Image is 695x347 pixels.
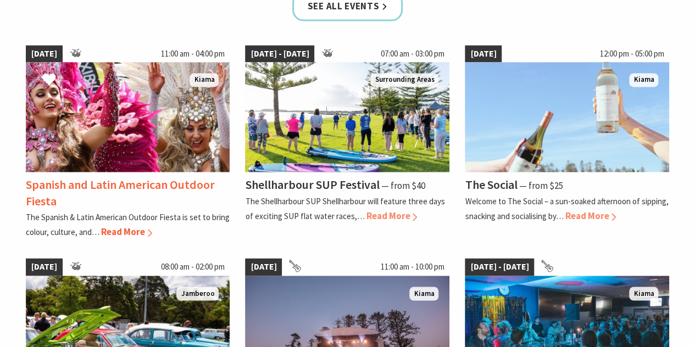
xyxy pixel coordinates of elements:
span: ⁠— from $40 [381,180,425,192]
span: ⁠— from $25 [519,180,563,192]
span: 11:00 am - 04:00 pm [155,45,230,63]
span: [DATE] [465,45,502,63]
button: Click to Favourite Spanish and Latin American Outdoor Fiesta [31,61,67,99]
span: Kiama [190,73,219,87]
p: Welcome to The Social – a sun-soaked afternoon of sipping, snacking and socialising by… [465,196,668,221]
h4: Spanish and Latin American Outdoor Fiesta [26,177,215,208]
a: [DATE] - [DATE] 07:00 am - 03:00 pm Jodie Edwards Welcome to Country Surrounding Areas Shellharbo... [245,45,449,239]
span: [DATE] [26,258,63,276]
h4: The Social [465,177,517,192]
img: Jodie Edwards Welcome to Country [245,62,449,172]
span: Kiama [629,287,658,300]
p: The Spanish & Latin American Outdoor Fiesta is set to bring colour, culture, and… [26,212,230,237]
img: The Social [465,62,669,172]
span: Kiama [629,73,658,87]
img: Dancers in jewelled pink and silver costumes with feathers, holding their hands up while smiling [26,62,230,172]
span: Surrounding Areas [370,73,438,87]
a: [DATE] 11:00 am - 04:00 pm Dancers in jewelled pink and silver costumes with feathers, holding th... [26,45,230,239]
span: [DATE] [245,258,282,276]
span: Read More [565,210,616,222]
span: [DATE] [26,45,63,63]
span: [DATE] - [DATE] [245,45,314,63]
span: Jamberoo [176,287,219,300]
span: Read More [101,226,152,238]
span: [DATE] - [DATE] [465,258,534,276]
p: The Shellharbour SUP Shellharbour will feature three days of exciting SUP flat water races,… [245,196,444,221]
span: 07:00 am - 03:00 pm [375,45,449,63]
span: Kiama [409,287,438,300]
span: 12:00 pm - 05:00 pm [594,45,669,63]
h4: Shellharbour SUP Festival [245,177,379,192]
span: Read More [366,210,417,222]
span: 08:00 am - 02:00 pm [155,258,230,276]
a: [DATE] 12:00 pm - 05:00 pm The Social Kiama The Social ⁠— from $25 Welcome to The Social – a sun-... [465,45,669,239]
span: 11:00 am - 10:00 pm [375,258,449,276]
